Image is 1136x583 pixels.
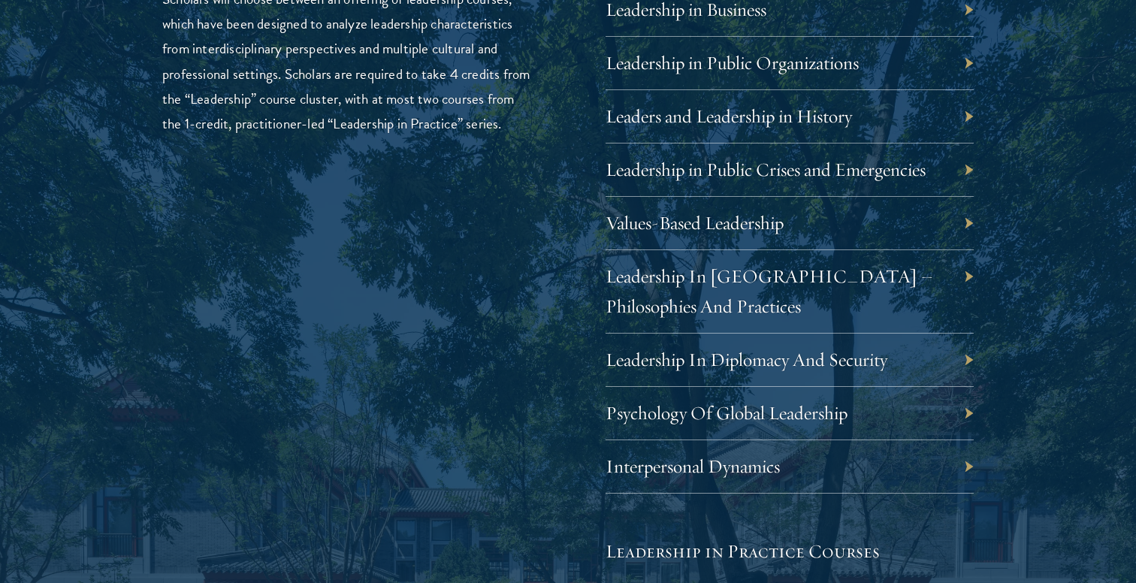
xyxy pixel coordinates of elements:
a: Leadership in Public Organizations [606,51,859,74]
a: Leaders and Leadership in History [606,104,852,128]
a: Leadership In [GEOGRAPHIC_DATA] – Philosophies And Practices [606,264,933,318]
a: Interpersonal Dynamics [606,455,780,478]
a: Psychology Of Global Leadership [606,401,847,424]
a: Leadership in Public Crises and Emergencies [606,158,926,181]
a: Values-Based Leadership [606,211,784,234]
a: Leadership In Diplomacy And Security [606,348,887,371]
h5: Leadership in Practice Courses [606,539,974,564]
